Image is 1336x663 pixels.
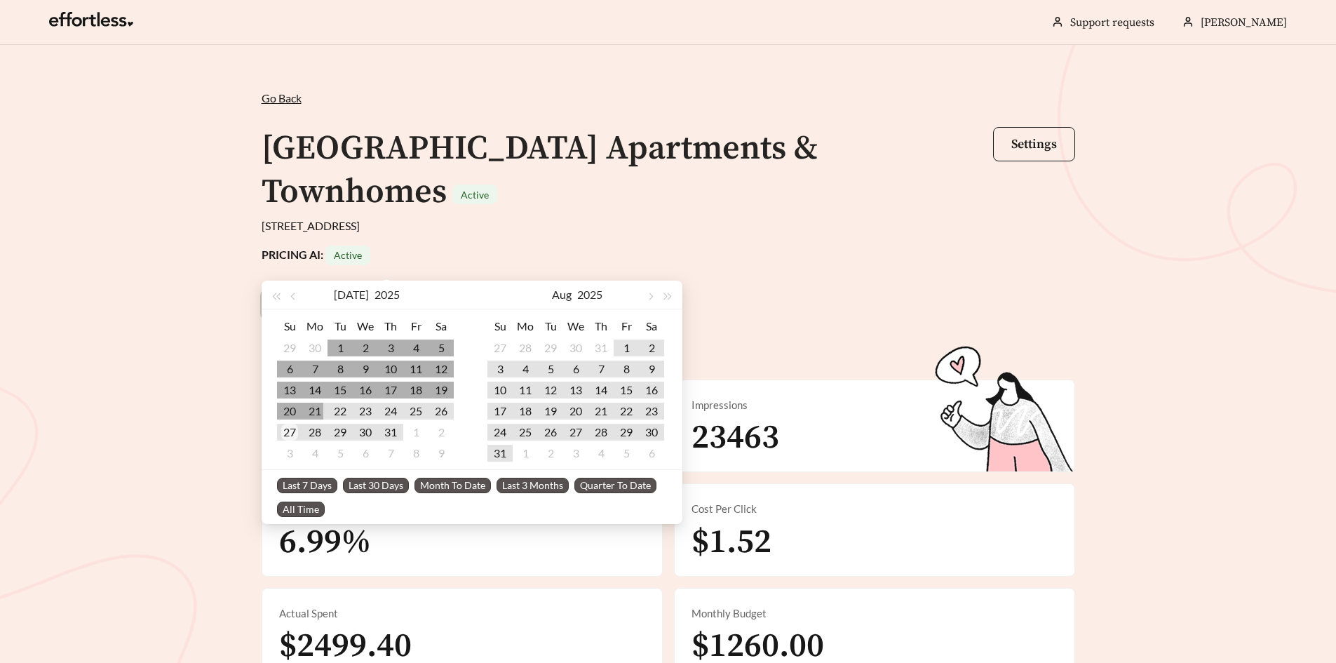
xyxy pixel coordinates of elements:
div: 19 [542,403,559,420]
td: 2025-07-30 [563,337,588,359]
div: 27 [492,340,508,356]
div: 30 [306,340,323,356]
td: 2025-07-31 [588,337,614,359]
div: 5 [433,340,450,356]
td: 2025-07-03 [378,337,403,359]
td: 2025-07-04 [403,337,429,359]
td: 2025-09-03 [563,443,588,464]
td: 2025-07-01 [328,337,353,359]
div: 24 [492,424,508,441]
td: 2025-08-09 [429,443,454,464]
td: 2025-08-26 [538,422,563,443]
div: 2 [542,445,559,462]
div: 5 [618,445,635,462]
td: 2025-08-04 [513,359,538,380]
th: Fr [403,315,429,337]
span: Active [461,189,489,201]
td: 2025-07-30 [353,422,378,443]
div: 10 [492,382,508,399]
td: 2025-08-17 [487,401,513,422]
th: Su [277,315,302,337]
div: 21 [593,403,609,420]
div: 9 [643,361,660,377]
th: Sa [639,315,664,337]
td: 2025-07-13 [277,380,302,401]
div: 17 [492,403,508,420]
td: 2025-07-27 [277,422,302,443]
button: [DATE] [334,281,369,309]
td: 2025-08-03 [277,443,302,464]
td: 2025-08-01 [403,422,429,443]
td: 2025-08-10 [487,380,513,401]
div: 18 [407,382,424,399]
th: Mo [302,315,328,337]
div: 14 [593,382,609,399]
td: 2025-07-24 [378,401,403,422]
td: 2025-07-29 [328,422,353,443]
button: 2025 [375,281,400,309]
th: Tu [328,315,353,337]
div: 15 [332,382,349,399]
div: 30 [643,424,660,441]
div: 8 [618,361,635,377]
div: 8 [407,445,424,462]
div: 13 [281,382,298,399]
td: 2025-08-19 [538,401,563,422]
td: 2025-07-15 [328,380,353,401]
td: 2025-07-21 [302,401,328,422]
div: 26 [542,424,559,441]
th: Mo [513,315,538,337]
h1: [GEOGRAPHIC_DATA] Apartments & Townhomes [262,128,818,213]
div: 1 [517,445,534,462]
div: Impressions [691,397,1058,413]
div: 31 [492,445,508,462]
td: 2025-08-05 [328,443,353,464]
span: 6.99% [279,521,371,563]
div: 29 [542,340,559,356]
div: 4 [306,445,323,462]
span: [PERSON_NAME] [1201,15,1287,29]
div: 16 [357,382,374,399]
td: 2025-07-14 [302,380,328,401]
div: 27 [567,424,584,441]
td: 2025-07-19 [429,380,454,401]
td: 2025-07-10 [378,359,403,380]
td: 2025-09-01 [513,443,538,464]
div: 22 [332,403,349,420]
th: Th [378,315,403,337]
div: 25 [517,424,534,441]
div: 20 [567,403,584,420]
div: 6 [567,361,584,377]
td: 2025-07-27 [487,337,513,359]
td: 2025-07-29 [538,337,563,359]
div: 8 [332,361,349,377]
td: 2025-07-22 [328,401,353,422]
div: 27 [281,424,298,441]
span: Last 3 Months [497,478,569,493]
td: 2025-08-16 [639,380,664,401]
div: 29 [281,340,298,356]
td: 2025-07-23 [353,401,378,422]
a: Support requests [1070,15,1154,29]
div: 28 [306,424,323,441]
div: 11 [407,361,424,377]
td: 2025-09-05 [614,443,639,464]
div: 4 [517,361,534,377]
div: 3 [281,445,298,462]
td: 2025-08-31 [487,443,513,464]
td: 2025-08-11 [513,380,538,401]
div: 17 [382,382,399,399]
th: Su [487,315,513,337]
td: 2025-08-14 [588,380,614,401]
span: $1.52 [691,521,771,563]
strong: PRICING AI: [262,248,370,261]
td: 2025-07-08 [328,359,353,380]
td: 2025-08-13 [563,380,588,401]
div: 2 [433,424,450,441]
td: 2025-07-26 [429,401,454,422]
td: 2025-07-02 [353,337,378,359]
td: 2025-09-02 [538,443,563,464]
th: Tu [538,315,563,337]
div: Actual Spent [279,605,645,622]
div: 3 [492,361,508,377]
